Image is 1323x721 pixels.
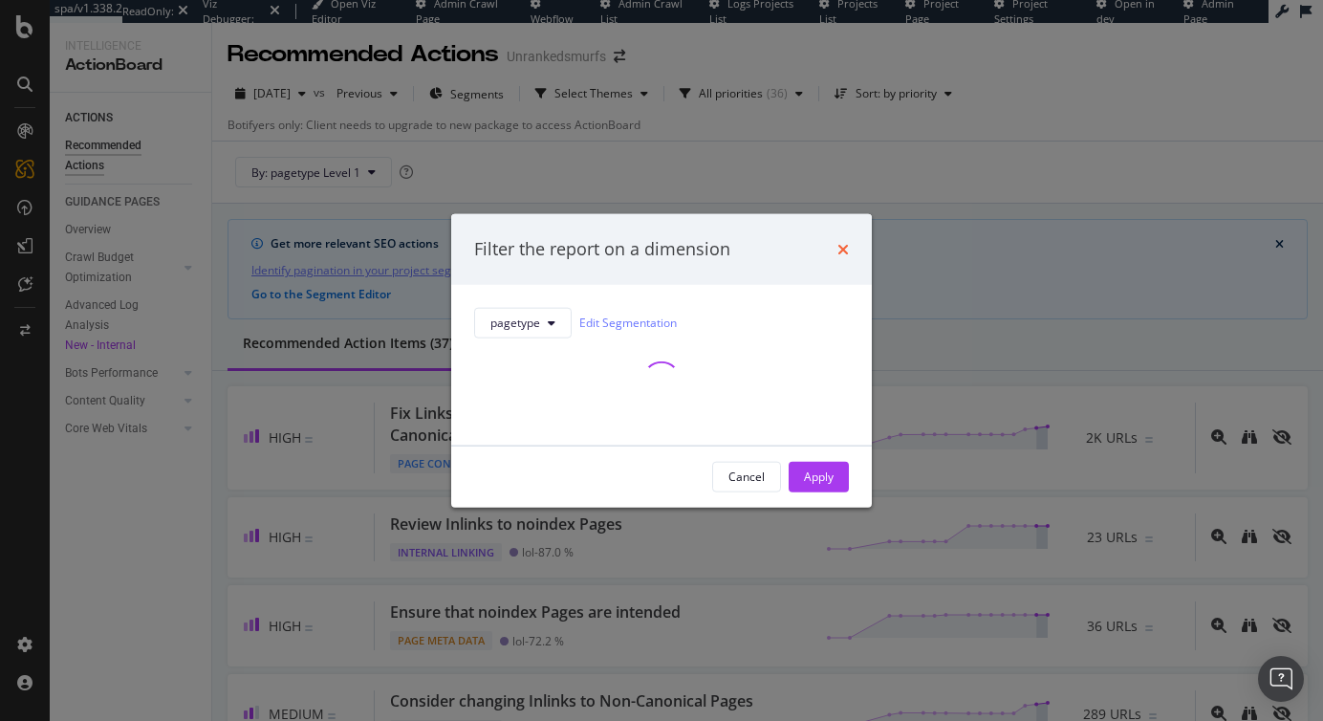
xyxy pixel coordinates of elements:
[837,237,849,262] div: times
[579,313,677,333] a: Edit Segmentation
[804,469,834,485] div: Apply
[1258,656,1304,702] div: Open Intercom Messenger
[451,214,872,508] div: modal
[490,315,540,331] span: pagetype
[789,461,849,492] button: Apply
[474,307,572,338] button: pagetype
[474,237,730,262] div: Filter the report on a dimension
[712,461,781,492] button: Cancel
[728,469,765,485] div: Cancel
